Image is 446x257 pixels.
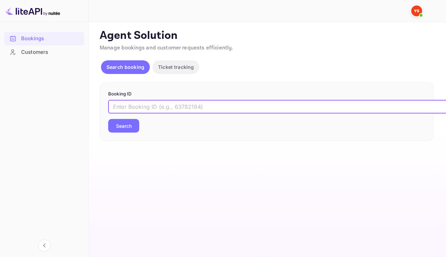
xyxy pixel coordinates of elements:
[5,5,60,16] img: LiteAPI logo
[108,119,139,133] button: Search
[411,5,422,16] img: Yandex Support
[4,32,84,45] a: Bookings
[108,91,425,97] p: Booking ID
[4,46,84,59] div: Customers
[106,63,144,71] p: Search booking
[21,35,81,43] div: Bookings
[4,46,84,58] a: Customers
[100,29,434,43] p: Agent Solution
[38,239,51,252] button: Collapse navigation
[158,63,194,71] p: Ticket tracking
[100,44,233,51] span: Manage bookings and customer requests efficiently.
[21,48,81,56] div: Customers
